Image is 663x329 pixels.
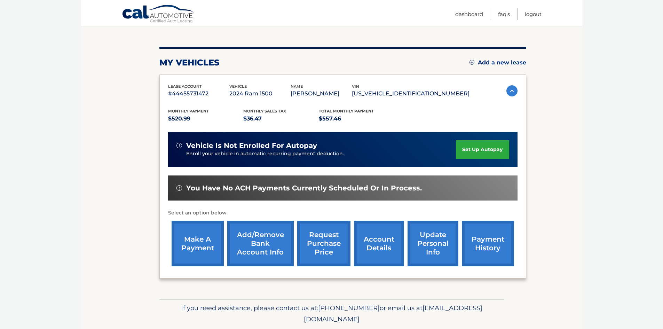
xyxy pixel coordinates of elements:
a: Add/Remove bank account info [227,221,294,266]
a: Logout [525,8,542,20]
span: You have no ACH payments currently scheduled or in process. [186,184,422,193]
p: $557.46 [319,114,394,124]
span: [PHONE_NUMBER] [318,304,380,312]
a: Dashboard [455,8,483,20]
p: #44455731472 [168,89,229,99]
a: update personal info [408,221,458,266]
p: Enroll your vehicle in automatic recurring payment deduction. [186,150,456,158]
span: lease account [168,84,202,89]
span: vin [352,84,359,89]
span: name [291,84,303,89]
a: FAQ's [498,8,510,20]
img: accordion-active.svg [506,85,518,96]
span: Monthly sales Tax [243,109,286,113]
img: add.svg [469,60,474,65]
span: vehicle [229,84,247,89]
p: [US_VEHICLE_IDENTIFICATION_NUMBER] [352,89,469,99]
span: vehicle is not enrolled for autopay [186,141,317,150]
a: payment history [462,221,514,266]
img: alert-white.svg [176,143,182,148]
p: If you need assistance, please contact us at: or email us at [164,303,499,325]
p: [PERSON_NAME] [291,89,352,99]
p: $520.99 [168,114,244,124]
a: request purchase price [297,221,350,266]
p: Select an option below: [168,209,518,217]
p: $36.47 [243,114,319,124]
span: Monthly Payment [168,109,209,113]
span: [EMAIL_ADDRESS][DOMAIN_NAME] [304,304,482,323]
a: Cal Automotive [122,5,195,25]
h2: my vehicles [159,57,220,68]
img: alert-white.svg [176,185,182,191]
a: set up autopay [456,140,509,159]
a: account details [354,221,404,266]
span: Total Monthly Payment [319,109,374,113]
a: Add a new lease [469,59,526,66]
p: 2024 Ram 1500 [229,89,291,99]
a: make a payment [172,221,224,266]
